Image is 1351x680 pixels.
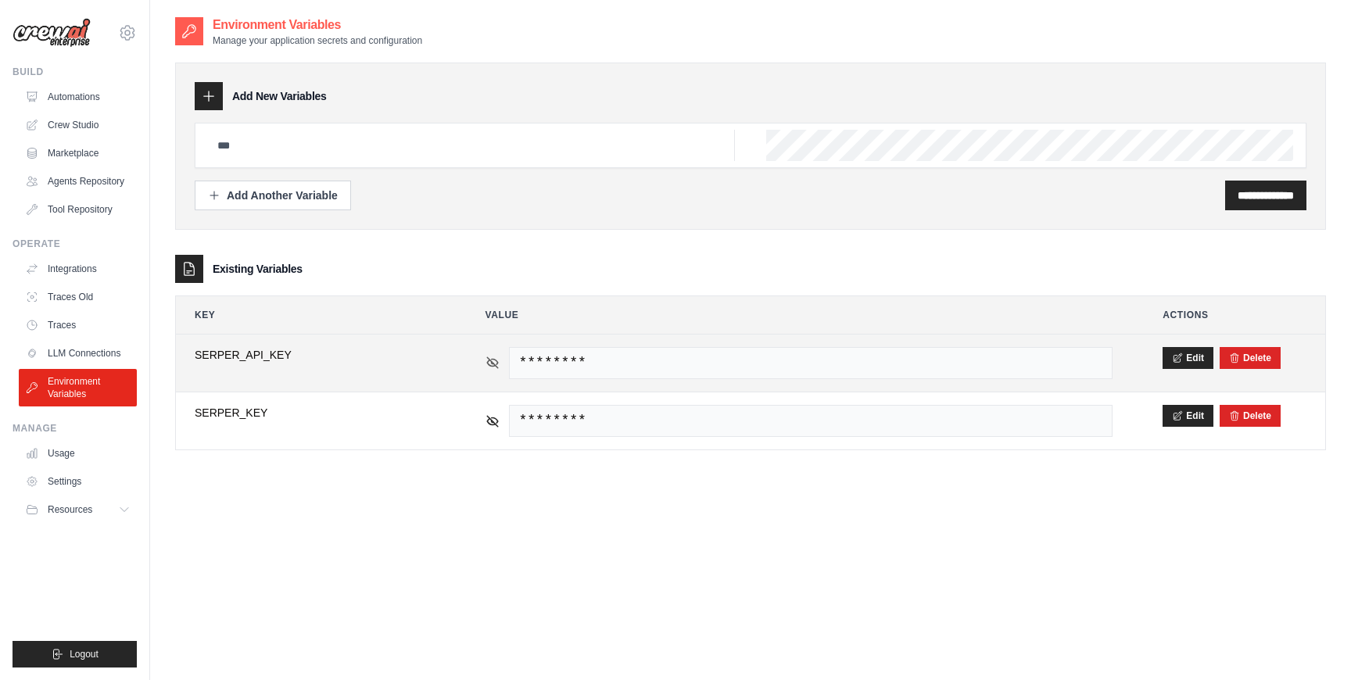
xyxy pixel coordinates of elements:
[19,84,137,109] a: Automations
[1163,405,1213,427] button: Edit
[208,188,338,203] div: Add Another Variable
[19,497,137,522] button: Resources
[1144,296,1325,334] th: Actions
[1229,352,1271,364] button: Delete
[70,648,99,660] span: Logout
[1229,410,1271,422] button: Delete
[19,469,137,494] a: Settings
[195,347,435,363] span: SERPER_API_KEY
[19,113,137,138] a: Crew Studio
[213,34,422,47] p: Manage your application secrets and configuration
[13,238,137,250] div: Operate
[48,503,92,516] span: Resources
[19,441,137,466] a: Usage
[19,313,137,338] a: Traces
[19,285,137,310] a: Traces Old
[19,256,137,281] a: Integrations
[19,369,137,406] a: Environment Variables
[213,16,422,34] h2: Environment Variables
[13,66,137,78] div: Build
[176,296,454,334] th: Key
[19,141,137,166] a: Marketplace
[467,296,1132,334] th: Value
[232,88,327,104] h3: Add New Variables
[19,341,137,366] a: LLM Connections
[19,169,137,194] a: Agents Repository
[13,422,137,435] div: Manage
[19,197,137,222] a: Tool Repository
[1163,347,1213,369] button: Edit
[213,261,303,277] h3: Existing Variables
[195,405,435,421] span: SERPER_KEY
[13,18,91,48] img: Logo
[13,641,137,667] button: Logout
[195,181,351,210] button: Add Another Variable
